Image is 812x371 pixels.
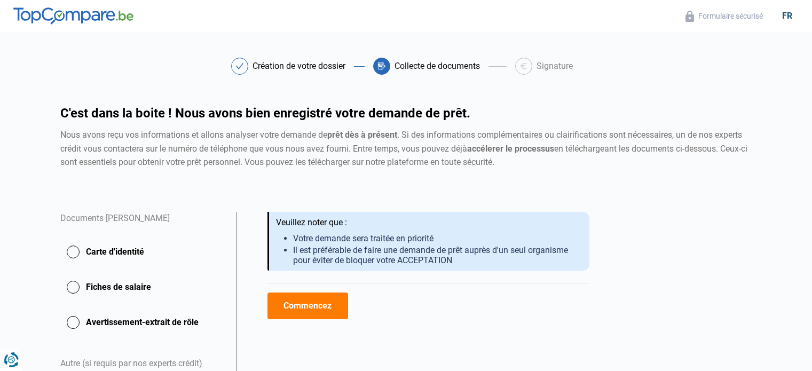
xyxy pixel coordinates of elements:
[682,10,766,22] button: Formulaire sécurisé
[253,62,345,70] div: Création de votre dossier
[293,245,581,265] li: Il est préférable de faire une demande de prêt auprès d'un seul organisme pour éviter de bloquer ...
[60,239,224,265] button: Carte d'identité
[537,62,573,70] div: Signature
[13,7,133,25] img: TopCompare.be
[395,62,480,70] div: Collecte de documents
[60,128,752,169] div: Nous avons reçu vos informations et allons analyser votre demande de . Si des informations complé...
[327,130,397,140] strong: prêt dès à présent
[293,233,581,243] li: Votre demande sera traitée en priorité
[60,107,752,120] h1: C'est dans la boite ! Nous avons bien enregistré votre demande de prêt.
[60,274,224,301] button: Fiches de salaire
[776,11,799,21] div: fr
[267,293,348,319] button: Commencez
[60,309,224,336] button: Avertissement-extrait de rôle
[276,217,581,228] div: Veuillez noter que :
[467,144,554,154] strong: accélerer le processus
[60,212,224,239] div: Documents [PERSON_NAME]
